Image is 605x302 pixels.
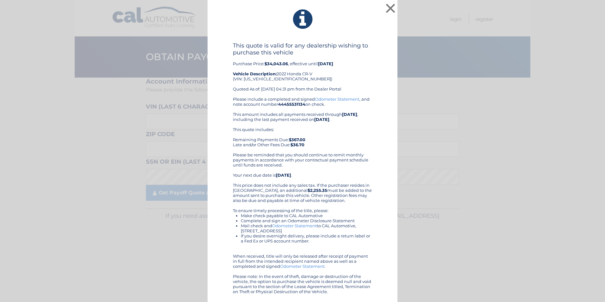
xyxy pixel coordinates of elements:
a: Odometer Statement [280,264,325,269]
button: × [384,2,397,15]
b: $2,255.35 [308,188,327,193]
b: $367.00 [289,137,305,142]
b: [DATE] [314,117,329,122]
li: Complete and sign an Odometer Disclosure Statement [241,218,372,223]
div: Purchase Price: , effective until 2022 Honda CR-V (VIN: [US_VEHICLE_IDENTIFICATION_NUMBER]) Quote... [233,42,372,97]
b: 44455531134 [278,102,305,107]
div: Please include a completed and signed , and note account number on check. This amount includes al... [233,97,372,294]
li: If you desire overnight delivery, please include a return label or a Fed Ex or UPS account number. [241,233,372,243]
b: [DATE] [276,173,291,178]
b: $36.70 [290,142,304,147]
a: Odometer Statement [315,97,359,102]
strong: Vehicle Description: [233,71,277,76]
li: Mail check and to CAL Automotive, [STREET_ADDRESS] [241,223,372,233]
h4: This quote is valid for any dealership wishing to purchase this vehicle [233,42,372,56]
div: This quote includes: Remaining Payments Due: Late and/or Other Fees Due: [233,127,372,147]
a: Odometer Statement [272,223,317,228]
b: $34,043.06 [265,61,288,66]
b: [DATE] [318,61,333,66]
b: [DATE] [342,112,357,117]
li: Make check payable to CAL Automotive [241,213,372,218]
